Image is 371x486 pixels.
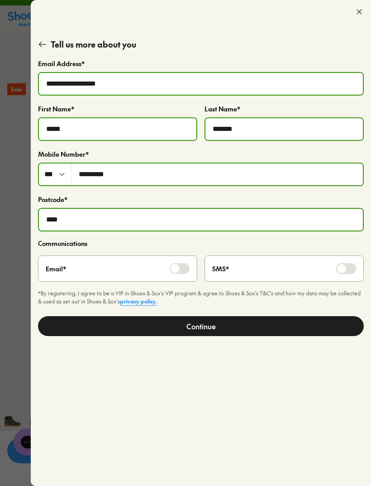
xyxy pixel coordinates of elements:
[38,289,364,305] p: *By registering, I agree to be a VIP in Shoes & Sox's VIP program & agree to Shoes & Sox's T&C's ...
[38,59,85,68] label: Email Address *
[38,239,364,248] div: Communications
[38,104,74,113] label: First Name *
[205,104,240,113] label: Last Name *
[51,38,136,50] p: Tell us more about you
[120,298,157,305] a: privacy policy.
[38,195,67,204] label: Postcode *
[38,149,89,159] label: Mobile Number *
[38,316,364,336] button: Continue
[5,3,32,30] button: Open gorgias live chat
